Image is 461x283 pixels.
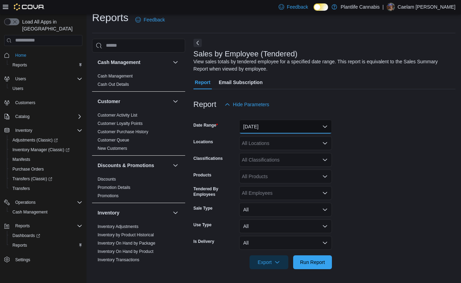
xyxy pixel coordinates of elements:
[92,111,185,155] div: Customer
[239,120,332,134] button: [DATE]
[7,184,85,193] button: Transfers
[98,74,133,79] a: Cash Management
[98,241,155,246] a: Inventory On Hand by Package
[233,101,269,108] span: Hide Parameters
[12,147,70,153] span: Inventory Manager (Classic)
[10,231,82,240] span: Dashboards
[7,231,85,240] a: Dashboards
[193,139,213,145] label: Locations
[1,112,85,121] button: Catalog
[171,58,180,66] button: Cash Management
[98,73,133,79] span: Cash Management
[10,165,82,173] span: Purchase Orders
[10,231,43,240] a: Dashboards
[193,39,202,47] button: Next
[10,208,50,216] a: Cash Management
[98,185,130,190] span: Promotion Details
[10,146,82,154] span: Inventory Manager (Classic)
[98,146,127,151] a: New Customers
[1,221,85,231] button: Reports
[98,232,154,237] a: Inventory by Product Historical
[10,84,82,93] span: Users
[10,175,82,183] span: Transfers (Classic)
[293,255,332,269] button: Run Report
[219,75,263,89] span: Email Subscription
[193,222,211,228] label: Use Type
[12,137,58,143] span: Adjustments (Classic)
[193,156,223,161] label: Classifications
[98,138,129,143] a: Customer Queue
[98,82,129,87] span: Cash Out Details
[98,98,120,105] h3: Customer
[12,243,27,248] span: Reports
[10,61,30,69] a: Reports
[195,75,210,89] span: Report
[7,207,85,217] button: Cash Management
[10,84,26,93] a: Users
[15,128,32,133] span: Inventory
[15,76,26,82] span: Users
[300,259,325,266] span: Run Report
[1,126,85,135] button: Inventory
[12,51,82,60] span: Home
[98,209,119,216] h3: Inventory
[98,59,141,66] h3: Cash Management
[387,3,395,11] div: Caelam Pixley
[7,164,85,174] button: Purchase Orders
[10,184,82,193] span: Transfers
[12,233,40,238] span: Dashboards
[1,254,85,264] button: Settings
[98,162,154,169] h3: Discounts & Promotions
[7,155,85,164] button: Manifests
[171,97,180,106] button: Customer
[15,53,26,58] span: Home
[7,135,85,145] a: Adjustments (Classic)
[98,121,143,126] a: Customer Loyalty Points
[98,176,116,182] span: Discounts
[12,99,38,107] a: Customers
[10,165,47,173] a: Purchase Orders
[98,193,119,198] a: Promotions
[193,58,452,73] div: View sales totals by tendered employee for a specified date range. This report is equivalent to t...
[171,209,180,217] button: Inventory
[10,175,55,183] a: Transfers (Classic)
[15,200,36,205] span: Operations
[19,18,82,32] span: Load All Apps in [GEOGRAPHIC_DATA]
[15,100,35,106] span: Customers
[10,184,33,193] a: Transfers
[92,175,185,203] div: Discounts & Promotions
[12,98,82,107] span: Customers
[98,137,129,143] span: Customer Queue
[98,249,153,254] span: Inventory On Hand by Product
[398,3,455,11] p: Caelam [PERSON_NAME]
[250,255,288,269] button: Export
[133,13,168,27] a: Feedback
[193,100,216,109] h3: Report
[239,236,332,250] button: All
[12,157,30,162] span: Manifests
[98,98,170,105] button: Customer
[10,136,82,144] span: Adjustments (Classic)
[314,3,328,11] input: Dark Mode
[10,155,33,164] a: Manifests
[12,126,82,135] span: Inventory
[98,209,170,216] button: Inventory
[193,172,211,178] label: Products
[12,255,82,264] span: Settings
[12,112,32,121] button: Catalog
[1,74,85,84] button: Users
[12,198,38,207] button: Operations
[322,157,328,163] button: Open list of options
[7,174,85,184] a: Transfers (Classic)
[322,190,328,196] button: Open list of options
[193,206,213,211] label: Sale Type
[7,240,85,250] button: Reports
[12,62,27,68] span: Reports
[92,72,185,91] div: Cash Management
[254,255,284,269] span: Export
[7,60,85,70] button: Reports
[12,51,29,60] a: Home
[98,129,148,134] a: Customer Purchase History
